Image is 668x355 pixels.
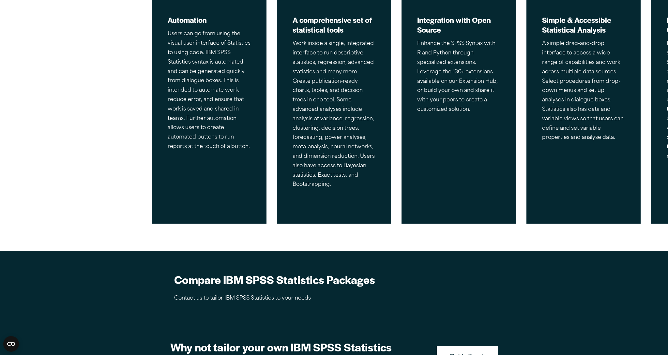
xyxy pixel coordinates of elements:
[168,29,251,151] p: Users can go from using the visual user interface of Statistics to using code. IBM SPSS Statistic...
[293,15,376,35] h2: A comprehensive set of statistical tools
[542,15,625,35] h2: Simple & Accessible Statistical Analysis
[542,39,625,142] p: A simple drag-and-drop interface to access a wide range of capabilities and work across multiple ...
[417,39,500,114] p: Enhance the SPSS Syntax with R and Python through specialized extensions. Leverage the 130+ exten...
[168,15,251,25] h2: Automation
[174,294,393,303] p: Contact us to tailor IBM SPSS Statistics to your needs
[293,39,376,189] p: Work inside a single, integrated interface to run descriptive statistics, regression, advanced st...
[174,272,393,287] h2: Compare IBM SPSS Statistics Packages
[417,15,500,35] h2: Integration with Open Source
[3,336,19,352] button: Open CMP widget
